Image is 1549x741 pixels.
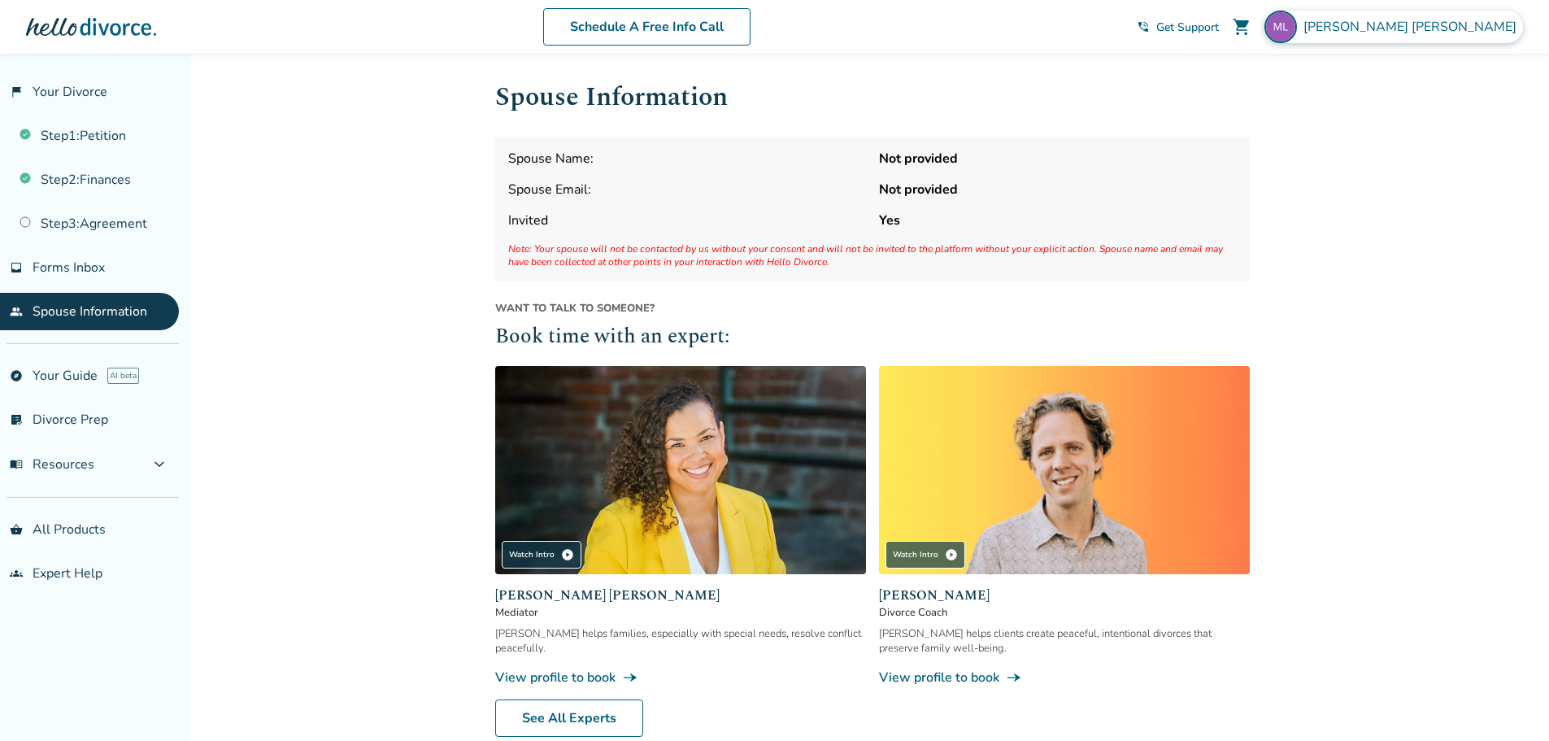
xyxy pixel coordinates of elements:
span: phone_in_talk [1137,20,1150,33]
span: Invited [508,211,866,229]
span: Mediator [495,605,866,620]
span: [PERSON_NAME] [PERSON_NAME] [495,586,866,605]
h1: Spouse Information [495,77,1250,117]
span: [PERSON_NAME] [PERSON_NAME] [1303,18,1523,36]
iframe: Chat Widget [1468,663,1549,741]
a: phone_in_talkGet Support [1137,20,1219,35]
span: Note: Your spouse will not be contacted by us without your consent and will not be invited to the... [508,242,1237,268]
div: Watch Intro [502,541,581,569]
span: Get Support [1156,20,1219,35]
span: [PERSON_NAME] [879,586,1250,605]
div: Watch Intro [885,541,965,569]
img: Claudia Brown Coulter [495,366,866,575]
span: AI beta [107,368,139,384]
span: list_alt_check [10,413,23,426]
span: explore [10,369,23,382]
a: View profile to bookline_end_arrow_notch [879,669,1250,687]
div: [PERSON_NAME] helps clients create peaceful, intentional divorces that preserve family well-being. [879,626,1250,656]
strong: Not provided [879,181,1237,198]
a: See All Experts [495,700,643,737]
span: groups [10,567,23,580]
span: flag_2 [10,85,23,98]
div: [PERSON_NAME] helps families, especially with special needs, resolve conflict peacefully. [495,626,866,656]
span: shopping_basket [10,523,23,536]
span: line_end_arrow_notch [1006,669,1022,686]
span: shopping_cart [1232,17,1251,37]
span: play_circle [561,548,574,561]
strong: Not provided [879,150,1237,168]
img: James Traub [879,366,1250,575]
span: menu_book [10,458,23,471]
h2: Book time with an expert: [495,322,1250,353]
a: View profile to bookline_end_arrow_notch [495,669,866,687]
span: play_circle [945,548,958,561]
span: Spouse Name: [508,150,866,168]
img: mpjlewis@gmail.com [1264,11,1297,43]
span: Divorce Coach [879,605,1250,620]
span: Resources [10,455,94,473]
span: inbox [10,261,23,274]
span: people [10,305,23,318]
span: Spouse Email: [508,181,866,198]
span: expand_more [150,455,169,474]
span: line_end_arrow_notch [622,669,638,686]
span: Forms Inbox [33,259,105,277]
strong: Yes [879,211,1237,229]
span: Want to talk to someone? [495,301,1250,316]
a: Schedule A Free Info Call [543,8,751,46]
